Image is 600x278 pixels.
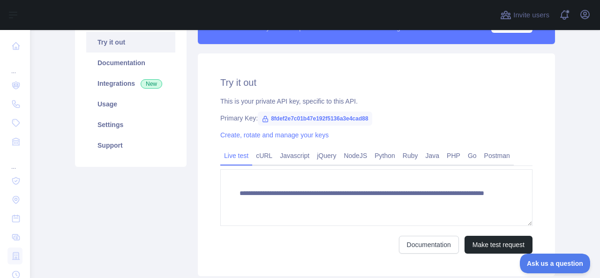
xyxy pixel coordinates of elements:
span: New [141,79,162,89]
div: ... [7,56,22,75]
a: Java [422,148,443,163]
h2: Try it out [220,76,532,89]
a: Javascript [276,148,313,163]
a: Postman [480,148,514,163]
a: Documentation [399,236,459,254]
div: Primary Key: [220,113,532,123]
a: Ruby [399,148,422,163]
span: 8fdef2e7c01b47e192f5136a3e4cad88 [258,112,372,126]
iframe: Toggle Customer Support [520,254,591,273]
a: Live test [220,148,252,163]
button: Make test request [465,236,532,254]
div: This is your private API key, specific to this API. [220,97,532,106]
span: Invite users [513,10,549,21]
button: Invite users [498,8,551,23]
a: NodeJS [340,148,371,163]
a: cURL [252,148,276,163]
a: Settings [86,114,175,135]
a: jQuery [313,148,340,163]
a: Try it out [86,32,175,53]
a: Go [464,148,480,163]
a: PHP [443,148,464,163]
div: ... [7,152,22,171]
a: Support [86,135,175,156]
a: Integrations New [86,73,175,94]
a: Python [371,148,399,163]
a: Documentation [86,53,175,73]
a: Create, rotate and manage your keys [220,131,329,139]
a: Usage [86,94,175,114]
